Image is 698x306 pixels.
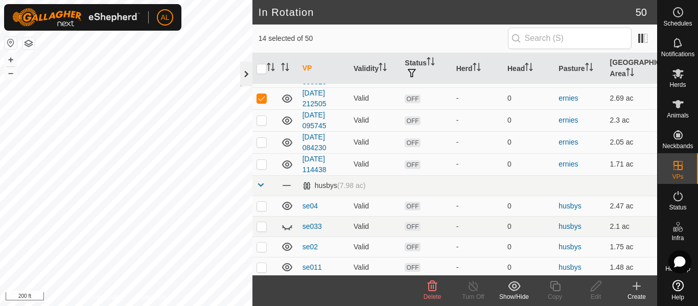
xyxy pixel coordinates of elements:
span: 50 [636,5,647,20]
span: OFF [405,263,420,272]
td: Valid [350,87,401,109]
td: 0 [503,131,554,153]
span: 14 selected of 50 [259,33,508,44]
td: 0 [503,257,554,277]
th: Pasture [554,53,606,84]
a: ernies [559,116,578,124]
span: OFF [405,222,420,231]
p-sorticon: Activate to sort [626,69,634,78]
input: Search (S) [508,28,632,49]
div: - [456,262,499,273]
p-sorticon: Activate to sort [267,64,275,73]
td: 1.75 ac [606,237,657,257]
td: Valid [350,216,401,237]
a: Contact Us [136,293,167,302]
div: Copy [534,292,575,301]
td: 0 [503,109,554,131]
td: Valid [350,131,401,153]
a: [DATE] 095016 [303,67,327,86]
div: - [456,221,499,232]
td: 2.47 ac [606,196,657,216]
span: (7.98 ac) [337,181,365,190]
a: [DATE] 212505 [303,89,327,108]
span: OFF [405,138,420,147]
td: Valid [350,153,401,175]
div: - [456,115,499,126]
a: se02 [303,243,318,251]
span: OFF [405,116,420,125]
td: Valid [350,109,401,131]
div: - [456,159,499,170]
th: Head [503,53,554,84]
span: Infra [671,235,684,241]
a: husbys [559,202,581,210]
a: ernies [559,138,578,146]
a: [DATE] 084230 [303,133,327,152]
td: 0 [503,196,554,216]
span: OFF [405,243,420,251]
th: VP [298,53,350,84]
a: [DATE] 095745 [303,111,327,130]
p-sorticon: Activate to sort [585,64,593,73]
p-sorticon: Activate to sort [379,64,387,73]
div: husbys [303,181,366,190]
a: husbys [559,222,581,230]
td: 0 [503,153,554,175]
a: [DATE] 114438 [303,155,327,174]
img: Gallagher Logo [12,8,140,27]
td: 0 [503,216,554,237]
a: Privacy Policy [86,293,124,302]
td: 1.71 ac [606,153,657,175]
td: 2.05 ac [606,131,657,153]
button: – [5,67,17,79]
span: VPs [672,174,683,180]
td: 2.69 ac [606,87,657,109]
span: Notifications [661,51,694,57]
a: se011 [303,263,322,271]
div: Edit [575,292,616,301]
td: Valid [350,257,401,277]
th: Herd [452,53,503,84]
p-sorticon: Activate to sort [525,64,533,73]
td: 0 [503,237,554,257]
th: Status [401,53,452,84]
div: Create [616,292,657,301]
a: ernies [559,94,578,102]
div: - [456,137,499,148]
span: Schedules [663,20,692,27]
th: [GEOGRAPHIC_DATA] Area [606,53,657,84]
td: Valid [350,237,401,257]
a: se04 [303,202,318,210]
button: + [5,54,17,66]
span: OFF [405,202,420,210]
div: - [456,201,499,211]
span: Animals [667,112,689,119]
div: - [456,242,499,252]
a: Help [658,276,698,304]
td: 2.3 ac [606,109,657,131]
button: Reset Map [5,37,17,49]
div: - [456,93,499,104]
span: AL [160,12,169,23]
h2: In Rotation [259,6,636,18]
td: 0 [503,87,554,109]
span: Help [671,294,684,300]
span: Heatmap [665,266,690,272]
span: Herds [669,82,686,88]
p-sorticon: Activate to sort [427,59,435,67]
p-sorticon: Activate to sort [281,64,289,73]
th: Validity [350,53,401,84]
div: Turn Off [453,292,494,301]
a: ernies [559,160,578,168]
td: 2.1 ac [606,216,657,237]
a: husbys [559,243,581,251]
td: 1.48 ac [606,257,657,277]
span: Delete [424,293,441,300]
a: husbys [559,263,581,271]
td: Valid [350,196,401,216]
span: OFF [405,95,420,103]
button: Map Layers [22,37,35,50]
div: Show/Hide [494,292,534,301]
p-sorticon: Activate to sort [473,64,481,73]
span: Neckbands [662,143,693,149]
